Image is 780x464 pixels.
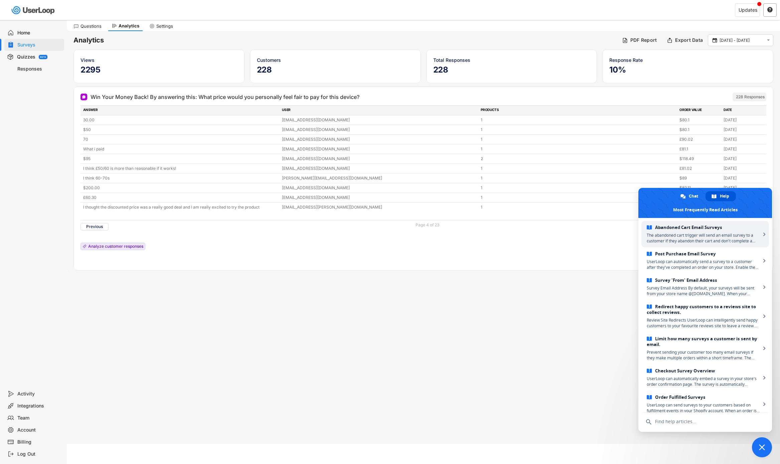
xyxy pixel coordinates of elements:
[724,175,764,181] div: [DATE]
[641,221,769,247] a: Abandoned Cart Email SurveysThe abandoned cart trigger will send an email survey to a customer if...
[713,37,717,43] text: 
[282,117,477,123] div: [EMAIL_ADDRESS][DOMAIN_NAME]
[724,107,764,113] div: DATE
[641,300,769,332] a: Redirect happy customers to a reviews site to collect reviews.Review Site Redirects UserLoop can ...
[73,36,617,45] h6: Analytics
[647,402,761,414] span: UserLoop can send surveys to your customers based on fulfillment events in your Shopify account. ...
[282,107,477,113] div: USER
[481,127,675,133] div: 1
[609,65,766,75] h5: 10%
[736,94,765,100] div: 228 Responses
[647,368,761,374] span: Checkout Survey Overview
[642,413,768,431] input: Find help articles...
[481,156,675,162] div: 2
[481,195,675,201] div: 1
[724,156,764,162] div: [DATE]
[481,165,675,171] div: 1
[282,195,477,201] div: [EMAIL_ADDRESS][DOMAIN_NAME]
[767,37,770,43] text: 
[724,165,764,171] div: [DATE]
[81,223,109,230] button: Previous
[720,191,729,201] span: Help
[282,165,477,171] div: [EMAIL_ADDRESS][DOMAIN_NAME]
[647,285,761,297] span: Survey Email Address By default, your surveys will be sent from your store name @[DOMAIN_NAME]. W...
[83,204,278,210] div: I thought the discounted price was a really good deal and I am really excited to try the product
[712,37,718,43] button: 
[83,107,278,113] div: ANSWER
[679,117,720,123] div: $80.1
[679,107,720,113] div: ORDER VALUE
[433,65,590,75] h5: 228
[647,317,761,329] span: Review Site Redirects UserLoop can intelligently send happy customers to your favourite reviews s...
[647,225,761,230] span: Abandoned Cart Email Surveys
[17,415,61,421] div: Team
[17,42,61,48] div: Surveys
[282,156,477,162] div: [EMAIL_ADDRESS][DOMAIN_NAME]
[481,204,675,210] div: 1
[17,391,61,397] div: Activity
[17,451,61,457] div: Log Out
[647,376,761,387] span: UserLoop can automatically embed a survey in your store's order confirmation page. The survey is ...
[724,146,764,152] div: [DATE]
[720,37,764,44] input: Select Date Range
[739,8,757,12] div: Updates
[282,185,477,191] div: [EMAIL_ADDRESS][DOMAIN_NAME]
[83,117,278,123] div: 30.00
[481,175,675,181] div: 1
[647,251,761,257] span: Post Purchase Email Survey
[647,259,761,270] span: UserLoop can automatically send a survey to a customer after they've completed an order on your s...
[282,146,477,152] div: [EMAIL_ADDRESS][DOMAIN_NAME]
[647,336,761,347] span: Limit how many surveys a customer is sent by email.
[647,277,761,283] span: Survey 'From' Email Address
[767,7,773,13] button: 
[17,66,61,72] div: Responses
[724,117,764,123] div: [DATE]
[282,136,477,142] div: [EMAIL_ADDRESS][DOMAIN_NAME]
[609,56,766,64] div: Response Rate
[88,244,143,248] div: Analyze customer responses
[679,165,720,171] div: £81.02
[641,391,769,417] a: Order Fulfilled SurveysUserLoop can send surveys to your customers based on fulfillment events in...
[679,146,720,152] div: £81.1
[724,127,764,133] div: [DATE]
[679,185,720,191] div: $82.11
[679,175,720,181] div: $89
[647,232,761,244] span: The abandoned cart trigger will send an email survey to a customer if they abandon their cart and...
[282,204,477,210] div: [EMAIL_ADDRESS][PERSON_NAME][DOMAIN_NAME]
[17,30,61,36] div: Home
[91,93,359,101] div: Win Your Money Back! By answering this: What price would you personally feel fair to pay for this...
[706,191,736,201] div: Help
[83,185,278,191] div: $200.00
[17,54,35,60] div: Quizzes
[257,56,414,64] div: Customers
[282,127,477,133] div: [EMAIL_ADDRESS][DOMAIN_NAME]
[81,56,238,64] div: Views
[689,191,698,201] span: Chat
[679,156,720,162] div: $118.49
[257,65,414,75] h5: 228
[481,185,675,191] div: 1
[765,37,771,43] button: 
[724,185,764,191] div: [DATE]
[416,223,439,227] div: Page 4 of 23
[679,136,720,142] div: £90.02
[156,23,173,29] div: Settings
[83,156,278,162] div: $95
[81,23,102,29] div: Questions
[481,117,675,123] div: 1
[17,427,61,433] div: Account
[679,127,720,133] div: $80.1
[641,274,769,300] a: Survey 'From' Email AddressSurvey Email Address By default, your surveys will be sent from your s...
[81,65,238,75] h5: 2295
[10,3,57,17] img: userloop-logo-01.svg
[433,56,590,64] div: Total Responses
[647,304,761,315] span: Redirect happy customers to a reviews site to collect reviews.
[647,349,761,361] span: Prevent sending your customer too many email surveys if they make multiple orders within a short ...
[83,146,278,152] div: What i paid
[83,127,278,133] div: $50
[674,191,705,201] div: Chat
[641,332,769,364] a: Limit how many surveys a customer is sent by email.Prevent sending your customer too many email s...
[17,403,61,409] div: Integrations
[83,195,278,201] div: £60.30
